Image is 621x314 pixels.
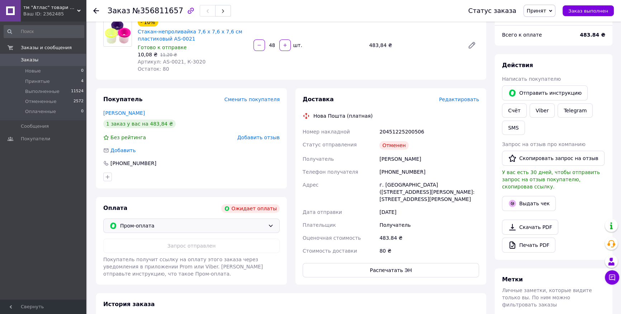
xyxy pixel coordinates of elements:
[558,103,593,118] a: Telegram
[71,88,84,95] span: 11524
[303,222,336,228] span: Плательщик
[138,44,187,50] span: Готово к отправке
[378,178,480,206] div: г. [GEOGRAPHIC_DATA] ([STREET_ADDRESS][PERSON_NAME]: [STREET_ADDRESS][PERSON_NAME]
[439,97,479,102] span: Редактировать
[221,204,280,213] div: Ожидает оплаты
[502,141,586,147] span: Запрос на отзыв про компанию
[502,276,523,283] span: Метки
[502,220,558,235] a: Скачать PDF
[303,263,479,277] button: Распечатать ЭН
[104,20,132,44] img: Стакан-непроливайка 7,6 х 7,6 х 7,6 см пластиковый AS-0021
[21,123,49,130] span: Сообщения
[21,44,72,51] span: Заказы и сообщения
[378,219,480,231] div: Получатель
[366,40,462,50] div: 483,84 ₴
[138,52,157,57] span: 10,08 ₴
[568,8,608,14] span: Заказ выполнен
[378,244,480,257] div: 80 ₴
[103,205,127,211] span: Оплата
[160,52,177,57] span: 11,20 ₴
[502,103,527,118] button: Cчёт
[502,76,561,82] span: Написать покупателю
[93,7,99,14] div: Вернуться назад
[502,287,592,308] span: Личные заметки, которые видите только вы. По ним можно фильтровать заказы
[303,235,361,241] span: Оценочная стоимость
[138,18,158,27] div: - 10%
[303,96,334,103] span: Доставка
[4,25,84,38] input: Поиск
[291,42,303,49] div: шт.
[74,98,84,105] span: 2572
[502,121,525,135] button: SMS
[81,108,84,115] span: 0
[103,96,142,103] span: Покупатель
[110,147,136,153] span: Добавить
[25,108,56,115] span: Оплаченные
[103,301,155,308] span: История заказа
[303,129,350,135] span: Номер накладной
[502,32,542,38] span: Всего к оплате
[605,270,619,285] button: Чат с покупателем
[25,88,60,95] span: Выполненные
[303,142,357,147] span: Статус отправления
[108,6,130,15] span: Заказ
[303,169,358,175] span: Телефон получателя
[224,97,280,102] span: Сменить покупателя
[303,182,318,188] span: Адрес
[465,38,479,52] a: Редактировать
[21,136,50,142] span: Покупатели
[132,6,183,15] span: №356811657
[303,248,357,254] span: Стоимость доставки
[502,196,556,211] button: Выдать чек
[530,103,555,118] a: Viber
[110,160,157,167] div: [PHONE_NUMBER]
[21,57,38,63] span: Заказы
[103,239,280,253] button: Запрос отправлен
[502,62,533,69] span: Действия
[379,141,408,150] div: Отменен
[580,32,605,38] b: 483.84 ₴
[138,29,242,42] a: Стакан-непроливайка 7,6 х 7,6 х 7,6 см пластиковый AS-0021
[25,68,41,74] span: Новые
[502,238,555,253] a: Печать PDF
[378,165,480,178] div: [PHONE_NUMBER]
[138,66,169,72] span: Остаток: 80
[502,151,605,166] button: Скопировать запрос на отзыв
[237,135,280,140] span: Добавить отзыв
[103,257,263,277] span: Покупатель получит ссылку на оплату этого заказа через уведомления в приложении Prom или Viber. [...
[81,68,84,74] span: 0
[312,112,374,119] div: Нова Пошта (платная)
[303,209,342,215] span: Дата отправки
[303,156,334,162] span: Получатель
[527,8,546,14] span: Принят
[110,135,146,140] span: Без рейтинга
[25,78,50,85] span: Принятые
[378,206,480,219] div: [DATE]
[378,125,480,138] div: 20451225200506
[81,78,84,85] span: 4
[103,119,176,128] div: 1 заказ у вас на 483,84 ₴
[378,153,480,165] div: [PERSON_NAME]
[563,5,614,16] button: Заказ выполнен
[23,11,86,17] div: Ваш ID: 2362485
[378,231,480,244] div: 483.84 ₴
[23,4,77,11] span: тм "Атлас" товари від виробника
[502,169,600,189] span: У вас есть 30 дней, чтобы отправить запрос на отзыв покупателю, скопировав ссылку.
[138,59,205,65] span: Артикул: AS-0021, К-3020
[120,222,265,230] span: Пром-оплата
[502,85,588,100] button: Отправить инструкцию
[103,110,145,116] a: [PERSON_NAME]
[25,98,56,105] span: Отмененные
[468,7,516,14] div: Статус заказа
